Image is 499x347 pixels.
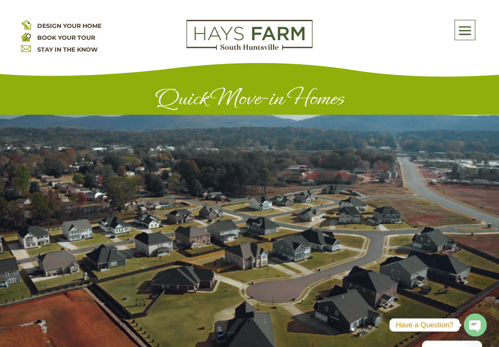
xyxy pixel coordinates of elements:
img: book your home tour [21,32,31,41]
a: STAY IN THE KNOW [37,46,98,53]
img: Logo [186,20,313,50]
h1: Quick Move-in Homes [50,85,449,115]
a: BOOK YOUR TOUR [37,34,95,41]
a: hays farm homes huntsville development [186,44,313,52]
